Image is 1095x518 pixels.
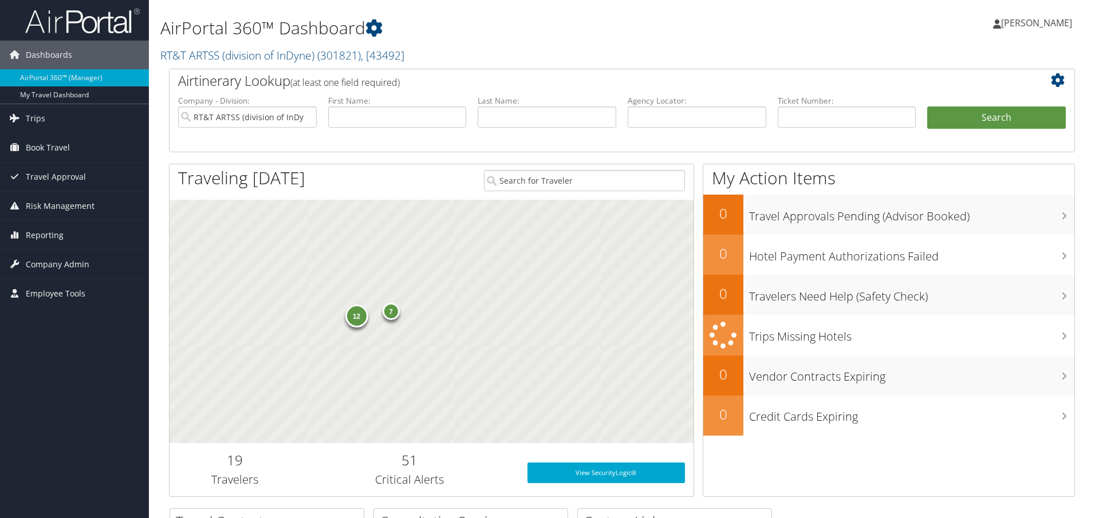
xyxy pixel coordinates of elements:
[26,279,85,308] span: Employee Tools
[383,303,400,320] div: 7
[317,48,361,63] span: ( 301821 )
[703,204,743,223] h2: 0
[178,450,292,470] h2: 19
[178,71,990,90] h2: Airtinerary Lookup
[26,104,45,133] span: Trips
[26,163,86,191] span: Travel Approval
[703,396,1074,436] a: 0Credit Cards Expiring
[749,323,1074,345] h3: Trips Missing Hotels
[703,275,1074,315] a: 0Travelers Need Help (Safety Check)
[749,403,1074,425] h3: Credit Cards Expiring
[703,355,1074,396] a: 0Vendor Contracts Expiring
[749,283,1074,305] h3: Travelers Need Help (Safety Check)
[703,405,743,424] h2: 0
[628,95,766,106] label: Agency Locator:
[703,235,1074,275] a: 0Hotel Payment Authorizations Failed
[749,203,1074,224] h3: Travel Approvals Pending (Advisor Booked)
[26,250,89,279] span: Company Admin
[1001,17,1072,29] span: [PERSON_NAME]
[778,95,916,106] label: Ticket Number:
[26,192,94,220] span: Risk Management
[290,76,400,89] span: (at least one field required)
[703,315,1074,355] a: Trips Missing Hotels
[178,472,292,488] h3: Travelers
[160,48,404,63] a: RT&T ARTSS (division of InDyne)
[26,221,64,250] span: Reporting
[703,166,1074,190] h1: My Action Items
[178,95,317,106] label: Company - Division:
[178,166,305,190] h1: Traveling [DATE]
[749,243,1074,264] h3: Hotel Payment Authorizations Failed
[328,95,467,106] label: First Name:
[703,284,743,303] h2: 0
[25,7,140,34] img: airportal-logo.png
[703,195,1074,235] a: 0Travel Approvals Pending (Advisor Booked)
[26,41,72,69] span: Dashboards
[703,365,743,384] h2: 0
[703,244,743,263] h2: 0
[26,133,70,162] span: Book Travel
[309,472,510,488] h3: Critical Alerts
[484,170,685,191] input: Search for Traveler
[478,95,616,106] label: Last Name:
[749,363,1074,385] h3: Vendor Contracts Expiring
[309,450,510,470] h2: 51
[927,106,1066,129] button: Search
[160,16,776,40] h1: AirPortal 360™ Dashboard
[345,304,368,327] div: 12
[361,48,404,63] span: , [ 43492 ]
[993,6,1084,40] a: [PERSON_NAME]
[527,462,685,483] a: View SecurityLogic®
